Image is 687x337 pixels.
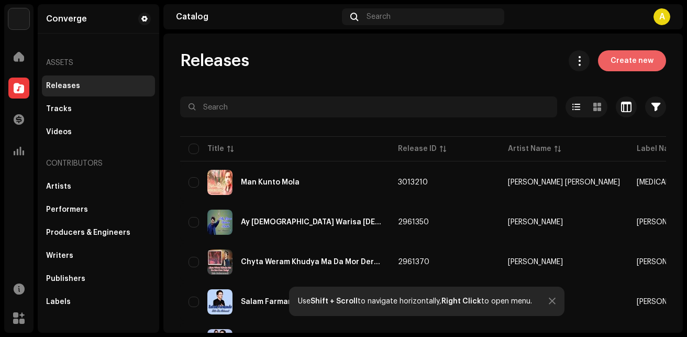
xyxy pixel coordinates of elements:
div: Converge [46,15,87,23]
div: Tracks [46,105,72,113]
re-m-nav-item: Producers & Engineers [42,222,155,243]
div: Artist Name [508,144,551,154]
span: 3013210 [398,179,428,186]
span: Releases [180,50,249,71]
div: Artists [46,182,71,191]
span: 2961370 [398,258,429,266]
div: Label Name [637,144,680,154]
input: Search [180,96,557,117]
div: Release ID [398,144,437,154]
div: Man Kunto Mola [241,179,300,186]
div: Producers & Engineers [46,229,130,237]
re-m-nav-item: Labels [42,291,155,312]
re-m-nav-item: Writers [42,245,155,266]
div: [PERSON_NAME] [508,219,563,226]
img: dda9b925-1fa7-4bcb-98a3-fe5efed44a4d [207,249,232,275]
span: Search [367,13,391,21]
img: 99e8c509-bf22-4021-8fc7-40965f23714a [8,8,29,29]
div: Releases [46,82,80,90]
div: Videos [46,128,72,136]
re-a-nav-header: Contributors [42,151,155,176]
span: Zain Muhammadi [508,219,620,226]
button: Create new [598,50,666,71]
div: Title [207,144,224,154]
div: A [653,8,670,25]
span: 2961350 [398,219,429,226]
div: [PERSON_NAME] [PERSON_NAME] [508,179,620,186]
re-m-nav-item: Artists [42,176,155,197]
img: bc35e91f-93f3-491e-935d-51a4655b6b97 [207,210,232,235]
div: Publishers [46,275,85,283]
div: Performers [46,205,88,214]
re-a-nav-header: Assets [42,50,155,75]
div: Labels [46,298,71,306]
re-m-nav-item: Publishers [42,268,155,289]
img: 03a08b9c-c471-4bdd-bc89-90560784caa0 [207,170,232,195]
strong: Right Click [441,298,481,305]
re-m-nav-item: Videos [42,122,155,143]
strong: Shift + Scroll [311,298,358,305]
re-m-nav-item: Performers [42,199,155,220]
div: Chyta Weram Khudya Ma Da Mor Dera Yadegi [241,258,381,266]
div: Catalog [176,13,338,21]
div: Use to navigate horizontally, to open menu. [298,297,532,306]
span: Zain Muhammadi [508,258,620,266]
div: Salam Farmande [241,298,302,306]
div: [PERSON_NAME] [508,258,563,266]
div: Ay Quran Warisa Rasha [241,219,381,226]
span: Create new [611,50,653,71]
re-m-nav-item: Tracks [42,99,155,119]
img: 1569423b-6d35-4f7d-af0b-f8970fa28f53 [207,289,232,314]
div: Writers [46,252,73,260]
re-m-nav-item: Releases [42,75,155,96]
span: Syed Hurr Hussain Jaffri [508,179,620,186]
